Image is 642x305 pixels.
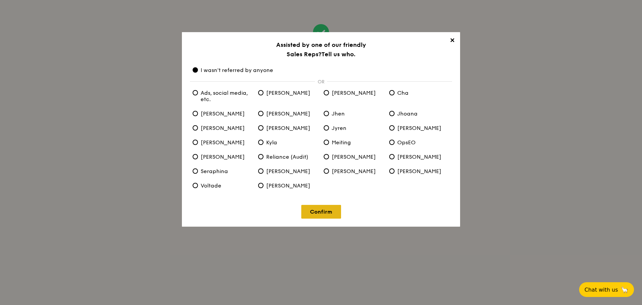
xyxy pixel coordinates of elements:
[321,154,387,160] label: Samantha
[190,40,452,59] h3: Assisted by one of our friendly Sales Reps?
[387,168,452,174] label: Ted
[193,67,198,73] input: I wasn't referred by anyone I wasn't referred by anyone
[255,154,321,160] label: Reliance (Audit)
[255,139,321,146] label: Kyla
[324,125,329,131] input: Jyren Jyren
[258,90,263,95] input: Alvin [PERSON_NAME]
[193,168,198,174] input: Seraphina Seraphina
[193,154,198,159] input: Pamela [PERSON_NAME]
[193,111,198,116] input: Eliza [PERSON_NAME]
[579,282,634,297] button: Chat with us🦙
[258,90,310,96] span: [PERSON_NAME]
[258,168,310,174] span: [PERSON_NAME]
[258,182,310,189] span: [PERSON_NAME]
[193,139,245,146] span: [PERSON_NAME]
[190,125,255,131] label: Joshua
[193,154,245,160] span: [PERSON_NAME]
[190,90,255,102] label: Ads, social media, etc.
[324,140,329,145] input: Meiting Meiting
[584,287,618,293] span: Chat with us
[324,154,329,159] input: Samantha [PERSON_NAME]
[324,111,329,116] input: Jhen Jhen
[258,140,263,145] input: Kyla Kyla
[321,110,387,117] label: Jhen
[193,125,198,131] input: Joshua [PERSON_NAME]
[389,90,409,96] span: Cha
[258,110,310,117] span: [PERSON_NAME]
[387,110,452,117] label: Jhoana
[387,139,452,146] label: OpsEO
[258,154,308,160] span: Reliance (Audit)
[389,154,441,160] span: [PERSON_NAME]
[389,168,395,174] input: Ted [PERSON_NAME]
[387,125,452,131] label: Kathleen
[321,168,387,174] label: Sophia
[193,67,273,73] span: I wasn't referred by anyone
[258,111,263,116] input: Ghee Ting [PERSON_NAME]
[324,110,345,117] span: Jhen
[255,90,321,96] label: Alvin
[193,125,245,131] span: [PERSON_NAME]
[389,125,395,131] input: Kathleen [PERSON_NAME]
[258,168,263,174] input: Sherlyn [PERSON_NAME]
[193,140,198,145] input: Kenn [PERSON_NAME]
[258,125,310,131] span: [PERSON_NAME]
[258,183,263,188] input: Zhe Yong [PERSON_NAME]
[324,154,376,160] span: [PERSON_NAME]
[190,182,255,189] label: Voltade
[621,286,629,294] span: 🦙
[255,110,321,117] label: Ghee Ting
[190,139,255,146] label: Kenn
[389,90,395,95] input: Cha Cha
[193,168,228,174] span: Seraphina
[190,154,255,160] label: Pamela
[190,168,255,174] label: Seraphina
[389,110,418,117] span: Jhoana
[321,125,387,131] label: Jyren
[389,139,416,146] span: OpsEO
[324,90,376,96] span: [PERSON_NAME]
[389,168,441,174] span: [PERSON_NAME]
[315,79,327,85] p: OR
[389,125,441,131] span: [PERSON_NAME]
[387,154,452,160] label: Sandy
[389,154,395,159] input: Sandy [PERSON_NAME]
[389,111,395,116] input: Jhoana Jhoana
[324,90,329,95] input: Andy [PERSON_NAME]
[190,110,255,117] label: Eliza
[193,110,245,117] span: [PERSON_NAME]
[324,139,351,146] span: Meiting
[321,90,387,96] label: Andy
[258,154,263,159] input: Reliance (Audit) Reliance (Audit)
[324,168,329,174] input: Sophia [PERSON_NAME]
[255,125,321,131] label: Joyce
[324,168,376,174] span: [PERSON_NAME]
[193,90,198,95] input: Ads, social media, etc. Ads, social media, etc.
[447,37,457,46] span: ✕
[258,125,263,131] input: Joyce [PERSON_NAME]
[255,168,321,174] label: Sherlyn
[389,140,395,145] input: OpsEO OpsEO
[301,205,341,219] a: Confirm
[258,139,277,146] span: Kyla
[387,90,452,96] label: Cha
[190,67,452,73] label: I wasn't referred by anyone
[255,182,321,189] label: Zhe Yong
[321,139,387,146] label: Meiting
[193,90,253,102] span: Ads, social media, etc.
[193,182,221,189] span: Voltade
[324,125,346,131] span: Jyren
[193,183,198,188] input: Voltade Voltade
[321,51,355,58] span: Tell us who.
